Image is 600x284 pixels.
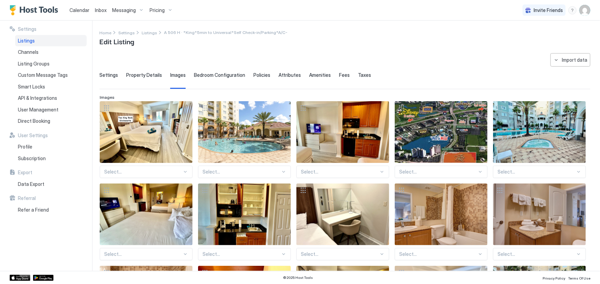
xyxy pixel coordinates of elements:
a: Subscription [15,153,87,164]
div: View image [395,184,488,245]
span: Images [100,95,114,100]
span: Referral [18,195,36,201]
a: API & Integrations [15,92,87,104]
div: View image [296,101,389,163]
span: Listings [142,30,157,35]
span: User Management [18,107,58,113]
span: Breadcrumb [164,30,287,35]
span: Direct Booking [18,118,50,124]
a: Direct Booking [15,115,87,127]
a: Google Play Store [33,275,54,281]
div: View image [296,184,389,245]
span: Bedroom Configuration [194,72,245,78]
button: Import data [550,53,590,67]
a: Inbox [95,7,107,14]
span: Smart Locks [18,84,45,90]
span: Custom Message Tags [18,72,68,78]
span: Pricing [150,7,165,13]
span: Listings [18,38,35,44]
span: Policies [253,72,270,78]
span: Subscription [18,155,46,162]
a: Custom Message Tags [15,69,87,81]
a: Home [99,29,111,36]
span: Settings [118,30,135,35]
div: View image [493,184,586,245]
div: Import data [562,56,587,63]
a: Listings [142,29,157,36]
a: Smart Locks [15,81,87,93]
a: Terms Of Use [568,274,590,281]
iframe: Intercom live chat [7,261,23,277]
a: Refer a Friend [15,204,87,216]
span: Images [170,72,186,78]
span: Home [99,30,111,35]
span: Messaging [112,7,136,13]
a: Data Export [15,178,87,190]
div: View image [395,101,488,163]
span: Inbox [95,7,107,13]
a: Host Tools Logo [10,5,61,15]
div: Breadcrumb [142,29,157,36]
div: User profile [579,5,590,16]
a: Profile [15,141,87,153]
a: Settings [118,29,135,36]
span: API & Integrations [18,95,57,101]
span: Attributes [279,72,301,78]
span: Channels [18,49,39,55]
span: Privacy Policy [543,276,565,280]
span: Settings [99,72,118,78]
div: View image [100,184,193,245]
span: Invite Friends [534,7,563,13]
span: Profile [18,144,32,150]
span: Refer a Friend [18,207,49,213]
a: Channels [15,46,87,58]
div: View image [198,101,291,163]
span: Settings [18,26,36,32]
span: Property Details [126,72,162,78]
span: Edit Listing [99,36,134,46]
div: Breadcrumb [118,29,135,36]
span: Taxes [358,72,371,78]
span: Amenities [309,72,331,78]
span: Export [18,169,32,176]
a: App Store [10,275,30,281]
span: Data Export [18,181,44,187]
span: Calendar [69,7,89,13]
a: Listings [15,35,87,47]
div: View image [198,184,291,245]
div: menu [568,6,577,14]
a: Privacy Policy [543,274,565,281]
a: User Management [15,104,87,116]
span: Listing Groups [18,61,50,67]
span: © 2025 Host Tools [283,275,313,280]
div: Breadcrumb [99,29,111,36]
div: View image [493,101,586,163]
a: Calendar [69,7,89,14]
span: Terms Of Use [568,276,590,280]
span: User Settings [18,132,48,139]
a: Listing Groups [15,58,87,70]
span: Fees [339,72,350,78]
div: View image [100,101,193,163]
